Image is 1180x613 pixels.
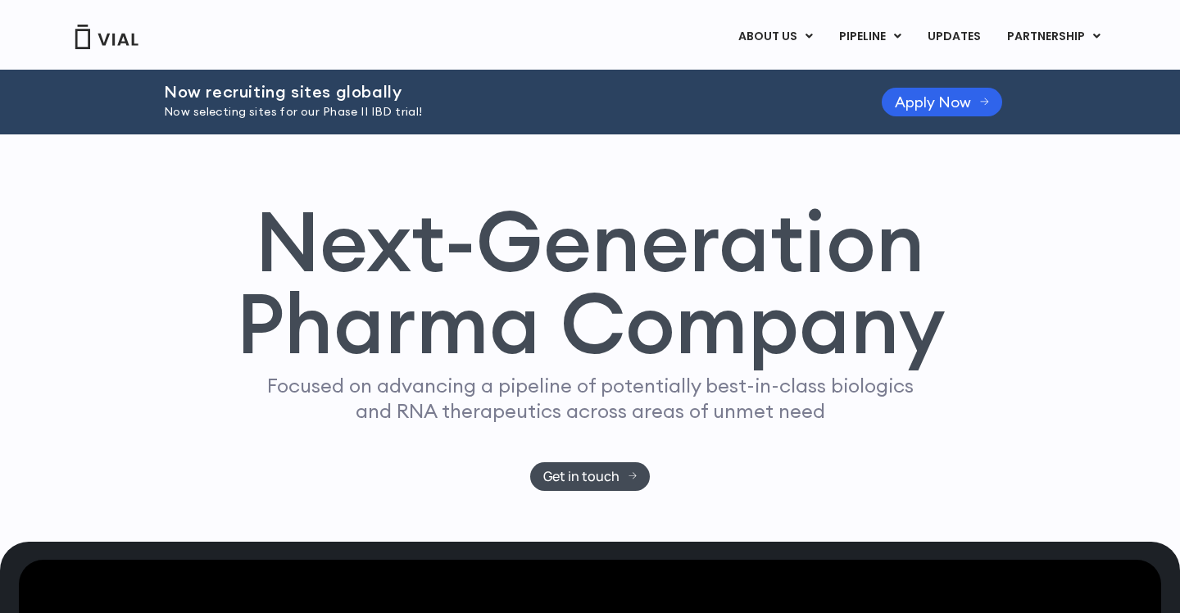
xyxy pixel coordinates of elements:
h1: Next-Generation Pharma Company [235,200,945,366]
a: Apply Now [882,88,1002,116]
a: UPDATES [914,23,993,51]
span: Get in touch [543,470,619,483]
a: ABOUT USMenu Toggle [725,23,825,51]
a: PARTNERSHIPMenu Toggle [994,23,1114,51]
p: Focused on advancing a pipeline of potentially best-in-class biologics and RNA therapeutics acros... [260,373,920,424]
img: Vial Logo [74,25,139,49]
a: Get in touch [530,462,651,491]
p: Now selecting sites for our Phase II IBD trial! [164,103,841,121]
a: PIPELINEMenu Toggle [826,23,914,51]
span: Apply Now [895,96,971,108]
h2: Now recruiting sites globally [164,83,841,101]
